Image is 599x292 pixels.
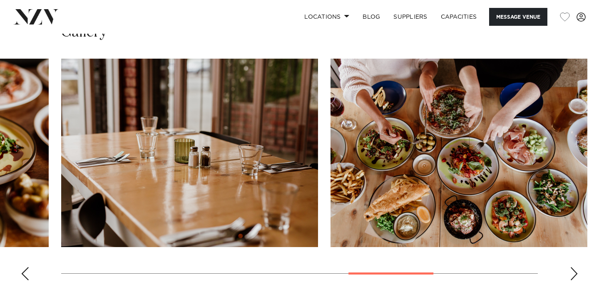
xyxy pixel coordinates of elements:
swiper-slide: 8 / 10 [331,59,587,247]
a: BLOG [356,8,387,26]
button: Message Venue [489,8,547,26]
img: nzv-logo.png [13,9,59,24]
a: SUPPLIERS [387,8,434,26]
swiper-slide: 7 / 10 [61,59,318,247]
a: Capacities [434,8,484,26]
a: Locations [298,8,356,26]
